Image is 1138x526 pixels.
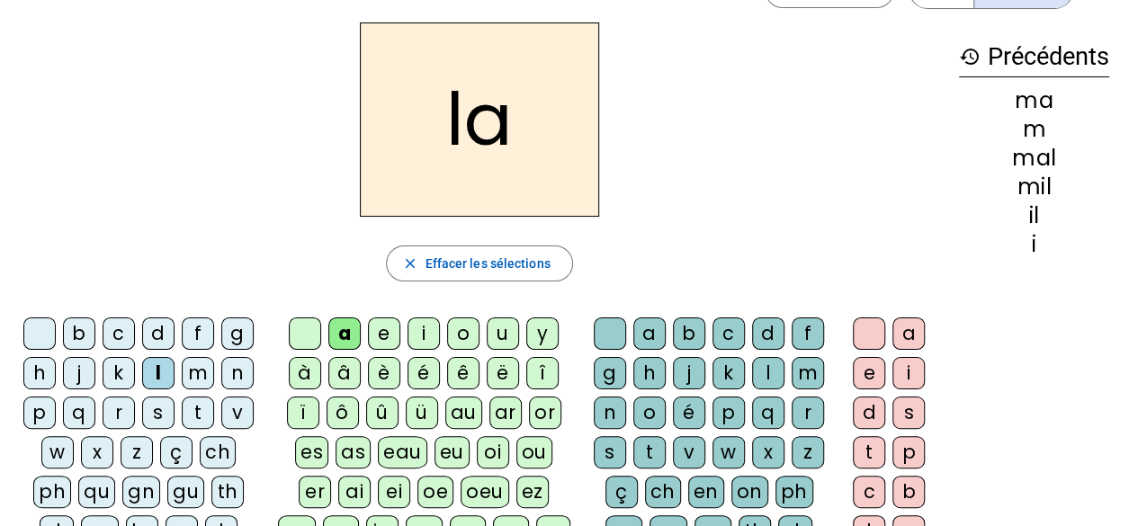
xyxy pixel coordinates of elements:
[78,476,115,508] div: qu
[221,357,254,389] div: n
[221,317,254,350] div: g
[41,436,74,468] div: w
[516,436,552,468] div: ou
[752,397,784,429] div: q
[406,397,438,429] div: ü
[447,317,479,350] div: o
[299,476,331,508] div: er
[959,147,1109,169] div: mal
[529,397,561,429] div: or
[775,476,813,508] div: ph
[366,397,399,429] div: û
[516,476,549,508] div: ez
[103,357,135,389] div: k
[752,317,784,350] div: d
[378,476,410,508] div: ei
[122,476,160,508] div: gn
[594,357,626,389] div: g
[63,397,95,429] div: q
[23,357,56,389] div: h
[853,357,885,389] div: e
[792,317,824,350] div: f
[892,476,925,508] div: b
[959,176,1109,198] div: mil
[295,436,328,468] div: es
[33,476,71,508] div: ph
[633,357,666,389] div: h
[445,397,482,429] div: au
[425,253,550,274] span: Effacer les sélections
[142,357,175,389] div: l
[401,255,417,272] mat-icon: close
[673,317,705,350] div: b
[526,357,559,389] div: î
[121,436,153,468] div: z
[731,476,768,508] div: on
[167,476,204,508] div: gu
[142,397,175,429] div: s
[853,476,885,508] div: c
[200,436,236,468] div: ch
[959,46,981,67] mat-icon: history
[594,436,626,468] div: s
[328,357,361,389] div: â
[892,397,925,429] div: s
[792,397,824,429] div: r
[336,436,371,468] div: as
[959,90,1109,111] div: ma
[853,436,885,468] div: t
[712,397,745,429] div: p
[327,397,359,429] div: ô
[417,476,453,508] div: oe
[23,397,56,429] div: p
[712,317,745,350] div: c
[435,436,470,468] div: eu
[487,317,519,350] div: u
[712,436,745,468] div: w
[633,436,666,468] div: t
[63,317,95,350] div: b
[892,357,925,389] div: i
[959,205,1109,227] div: il
[142,317,175,350] div: d
[408,317,440,350] div: i
[368,317,400,350] div: e
[461,476,509,508] div: oeu
[526,317,559,350] div: y
[182,397,214,429] div: t
[959,234,1109,255] div: i
[338,476,371,508] div: ai
[673,436,705,468] div: v
[605,476,638,508] div: ç
[477,436,509,468] div: oi
[328,317,361,350] div: a
[853,397,885,429] div: d
[211,476,244,508] div: th
[160,436,193,468] div: ç
[386,245,572,281] button: Effacer les sélections
[792,357,824,389] div: m
[959,37,1109,77] h3: Précédents
[182,317,214,350] div: f
[487,357,519,389] div: ë
[103,317,135,350] div: c
[360,22,599,217] h2: la
[289,357,321,389] div: à
[287,397,319,429] div: ï
[792,436,824,468] div: z
[63,357,95,389] div: j
[489,397,522,429] div: ar
[221,397,254,429] div: v
[408,357,440,389] div: é
[752,436,784,468] div: x
[892,436,925,468] div: p
[182,357,214,389] div: m
[378,436,427,468] div: eau
[892,317,925,350] div: a
[447,357,479,389] div: ê
[673,357,705,389] div: j
[673,397,705,429] div: é
[752,357,784,389] div: l
[633,317,666,350] div: a
[688,476,724,508] div: en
